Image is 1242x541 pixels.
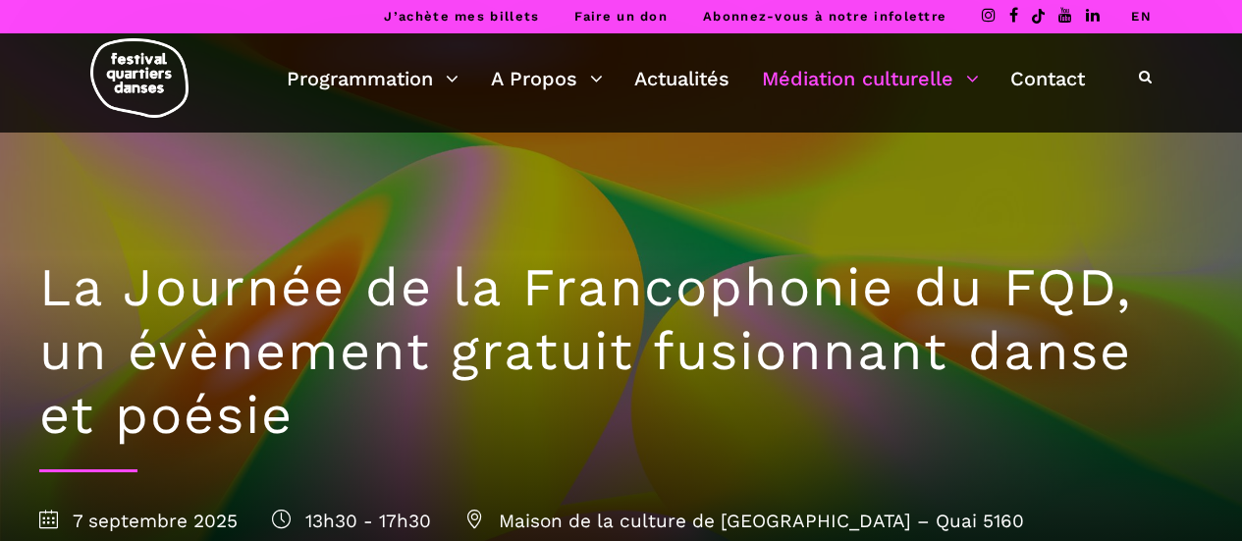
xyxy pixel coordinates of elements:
[272,510,431,532] span: 13h30 - 17h30
[287,62,459,95] a: Programmation
[703,9,946,24] a: Abonnez-vous à notre infolettre
[39,510,238,532] span: 7 septembre 2025
[634,62,729,95] a: Actualités
[1131,9,1152,24] a: EN
[574,9,668,24] a: Faire un don
[491,62,603,95] a: A Propos
[762,62,979,95] a: Médiation culturelle
[465,510,1024,532] span: Maison de la culture de [GEOGRAPHIC_DATA] – Quai 5160
[1010,62,1085,95] a: Contact
[90,38,189,118] img: logo-fqd-med
[39,256,1203,447] h1: La Journée de la Francophonie du FQD, un évènement gratuit fusionnant danse et poésie
[384,9,539,24] a: J’achète mes billets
